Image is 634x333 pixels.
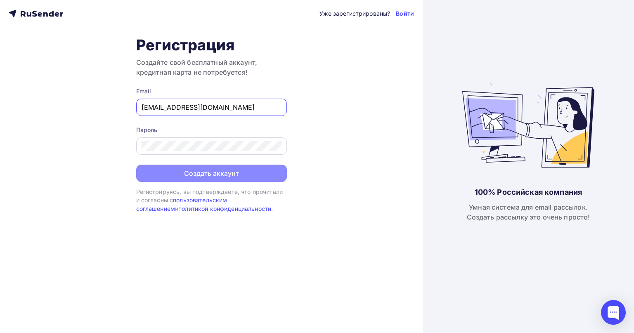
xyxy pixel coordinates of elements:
[136,196,227,212] a: пользовательским соглашением
[136,87,287,95] div: Email
[136,57,287,77] h3: Создайте свой бесплатный аккаунт, кредитная карта не потребуется!
[396,9,414,18] a: Войти
[475,187,582,197] div: 100% Российская компания
[467,202,590,222] div: Умная система для email рассылок. Создать рассылку это очень просто!
[136,126,287,134] div: Пароль
[136,188,287,213] div: Регистрируясь, вы подтверждаете, что прочитали и согласны с и .
[136,36,287,54] h1: Регистрация
[319,9,390,18] div: Уже зарегистрированы?
[142,102,282,112] input: Укажите свой email
[178,205,271,212] a: политикой конфиденциальности
[136,165,287,182] button: Создать аккаунт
